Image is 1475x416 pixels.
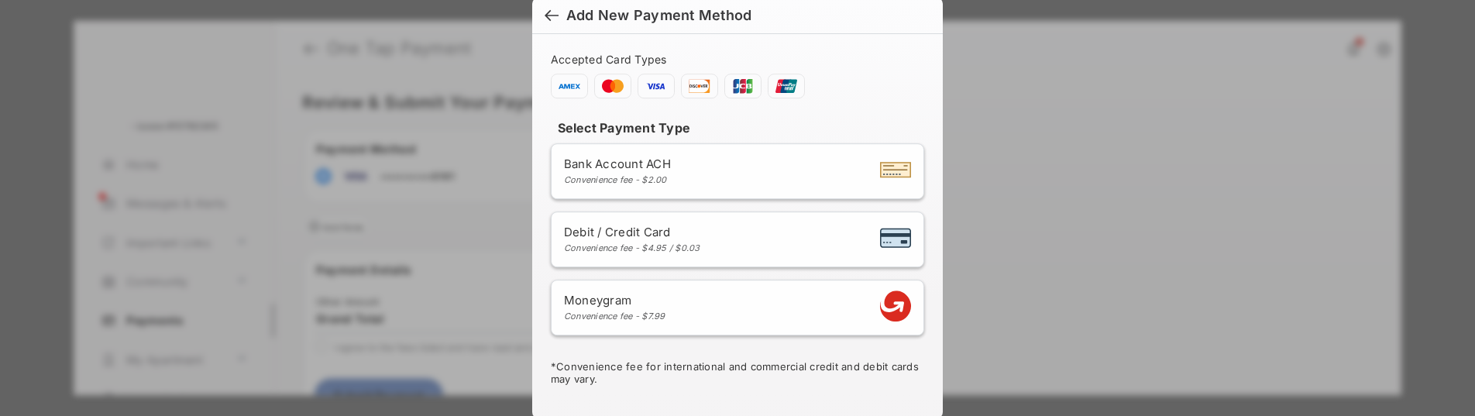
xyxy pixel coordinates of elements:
[564,311,665,321] div: Convenience fee - $7.99
[564,225,700,239] span: Debit / Credit Card
[564,293,665,308] span: Moneygram
[564,242,700,253] div: Convenience fee - $4.95 / $0.03
[551,120,924,136] h4: Select Payment Type
[564,156,671,171] span: Bank Account ACH
[551,53,673,66] span: Accepted Card Types
[564,174,671,185] div: Convenience fee - $2.00
[566,7,751,24] div: Add New Payment Method
[551,360,924,388] div: * Convenience fee for international and commercial credit and debit cards may vary.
